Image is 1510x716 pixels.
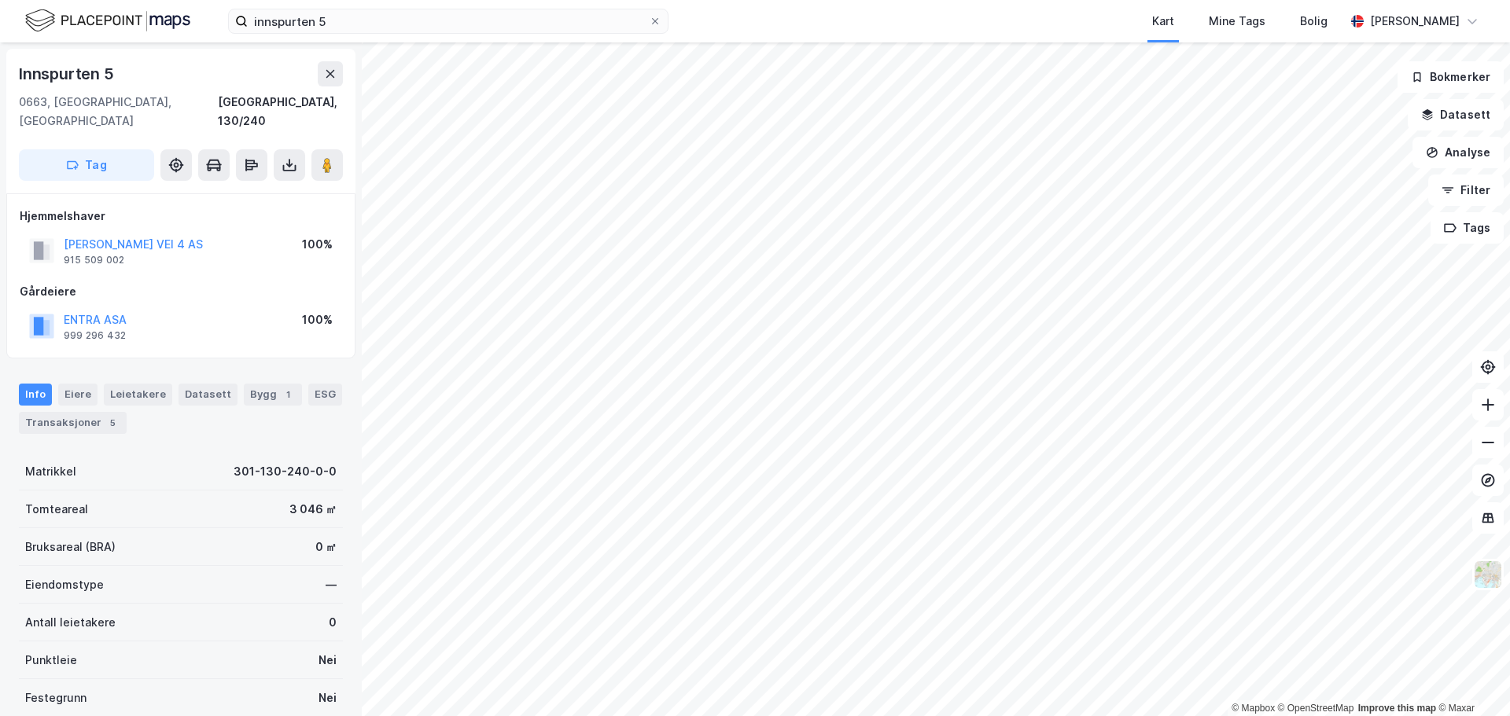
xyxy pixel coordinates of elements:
div: 301-130-240-0-0 [234,462,337,481]
div: Punktleie [25,651,77,670]
div: 1 [280,387,296,402]
div: Antall leietakere [25,613,116,632]
div: Eiere [58,384,98,406]
img: Z [1473,560,1503,589]
button: Tag [19,149,154,181]
div: 5 [105,415,120,431]
input: Søk på adresse, matrikkel, gårdeiere, leietakere eller personer [248,9,649,33]
div: 100% [302,310,333,329]
div: [PERSON_NAME] [1370,12,1460,31]
button: Bokmerker [1398,61,1504,93]
a: Mapbox [1232,703,1275,714]
div: Hjemmelshaver [20,207,342,226]
div: Mine Tags [1209,12,1265,31]
div: Eiendomstype [25,575,104,594]
button: Filter [1428,174,1504,206]
button: Analyse [1412,137,1504,168]
a: Improve this map [1358,703,1436,714]
div: ESG [308,384,342,406]
div: 915 509 002 [64,254,124,266]
div: Tomteareal [25,500,88,519]
div: Bygg [244,384,302,406]
div: Matrikkel [25,462,76,481]
button: Tags [1431,212,1504,244]
div: Festegrunn [25,688,87,707]
div: Kart [1152,12,1174,31]
div: 100% [302,235,333,254]
div: Bolig [1300,12,1328,31]
div: Datasett [179,384,238,406]
div: Kontrollprogram for chat [1431,641,1510,716]
div: 3 046 ㎡ [289,500,337,519]
div: Innspurten 5 [19,61,117,86]
div: 0 ㎡ [315,538,337,556]
a: OpenStreetMap [1278,703,1354,714]
div: 0 [329,613,337,632]
div: Transaksjoner [19,412,127,434]
div: 0663, [GEOGRAPHIC_DATA], [GEOGRAPHIC_DATA] [19,93,218,130]
button: Datasett [1408,99,1504,130]
div: Bruksareal (BRA) [25,538,116,556]
div: 999 296 432 [64,329,126,342]
div: — [326,575,337,594]
div: Info [19,384,52,406]
iframe: Chat Widget [1431,641,1510,716]
div: [GEOGRAPHIC_DATA], 130/240 [218,93,343,130]
div: Leietakere [104,384,172,406]
div: Nei [319,651,337,670]
img: logo.f888ab2527a4732fd821a326f86c7f29.svg [25,7,190,35]
div: Gårdeiere [20,282,342,301]
div: Nei [319,688,337,707]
